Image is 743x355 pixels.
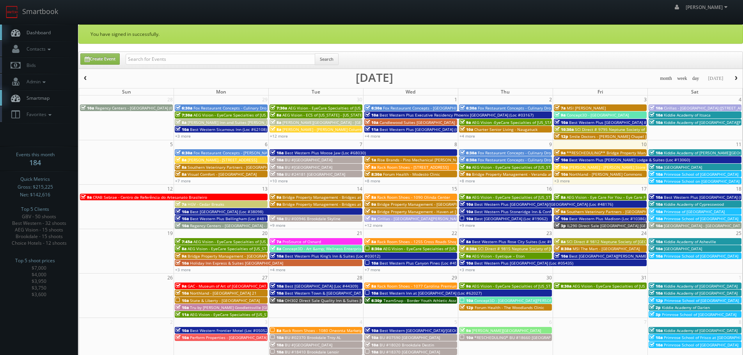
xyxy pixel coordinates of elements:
span: Kiddie Academy of Asheville [664,239,716,244]
span: 10a [649,194,663,200]
span: 8a [460,239,471,244]
span: Forum Health - Modesto Clinic [383,171,440,177]
span: 9a [555,150,566,155]
span: 10a [649,164,663,170]
span: Fox Restaurant Concepts - Culinary Dropout - [GEOGRAPHIC_DATA] [193,105,317,111]
span: Perform Properties - [GEOGRAPHIC_DATA] [190,335,267,340]
span: TeamSnap - Border Youth Athletic Association [383,298,470,303]
span: 10a [649,216,663,221]
a: +3 more [459,267,475,272]
span: 8a [176,171,186,177]
span: 10a [460,127,473,132]
span: Rack Room Shoes - 1077 Carolina Premium Outlets [377,283,473,289]
button: [DATE] [705,74,726,83]
span: Dashboard [23,29,51,36]
span: 8:30a [365,246,382,251]
span: AEG Vision - EyeCare Specialties of [US_STATE] – [PERSON_NAME] Eye Care [472,164,612,170]
span: 10a [270,164,284,170]
span: BU #18370 [GEOGRAPHIC_DATA] [379,349,440,355]
span: 10a [176,260,189,266]
span: 10a [649,290,663,296]
span: Kiddie Academy of [GEOGRAPHIC_DATA] [664,328,738,333]
span: Best Western Plus Stoneridge Inn & Conference Centre (Loc #66085) [474,209,603,214]
span: Southern Veterinary Partners - [GEOGRAPHIC_DATA] [188,164,284,170]
span: 7a [176,201,186,207]
span: Best Western Plus [GEOGRAPHIC_DATA]/[GEOGRAPHIC_DATA] (Loc #48176) [474,201,613,207]
span: ProSource of Oxnard [282,239,321,244]
span: AEG Vision - EyeCare Specialties of [US_STATE] – [PERSON_NAME] Eye Clinic [288,105,429,111]
span: Kiddie Academy of Cypresswood [664,201,724,207]
span: 10a [649,328,663,333]
span: Best Western [GEOGRAPHIC_DATA]/[GEOGRAPHIC_DATA] (Loc #05785) [379,328,509,333]
span: Best Western Plus [GEOGRAPHIC_DATA] (Loc #05435) [474,260,573,266]
span: 11a [365,127,378,132]
span: AEG Vision - EyeCare Specialties of [US_STATE] – Elite Vision Care ([GEOGRAPHIC_DATA]) [472,194,636,200]
span: 10a [555,164,568,170]
span: 10a [649,223,663,228]
span: 10a [460,209,473,214]
span: Bridge Property Management - Bridges at [GEOGRAPHIC_DATA] [282,194,401,200]
span: BU #00946 Brookdale Skyline [285,216,340,221]
span: Kiddie Academy of [GEOGRAPHIC_DATA] [664,290,738,296]
span: 9a [460,120,471,125]
span: 10a [555,120,568,125]
span: 29 [261,95,268,104]
span: 8a [270,127,281,132]
span: Fox Restaurant Concepts - Culinary Dropout - [GEOGRAPHIC_DATA] [478,105,601,111]
span: 9a [365,216,376,221]
span: 3p [555,223,566,228]
span: AEG Vision - EyeCare Specialties of [US_STATE] – Eyeworks of San Mateo Optometry [383,246,539,251]
span: 10a [176,328,189,333]
span: **RESCHEDULING** Bridge Property Management - [GEOGRAPHIC_DATA] [567,150,704,155]
span: 9a [176,283,186,289]
span: OH302 Direct Sale Quality Inn & Suites [GEOGRAPHIC_DATA] - [GEOGRAPHIC_DATA] [285,298,440,303]
span: Regency Centers - [GEOGRAPHIC_DATA] - 80043 [190,223,278,228]
a: +7 more [365,267,380,272]
span: 9a [365,201,376,207]
span: AEG Vision - EyeCare Specialties of [US_STATE] – Olympic Eye Care [573,283,697,289]
span: 8a [270,246,281,251]
span: 30 [356,95,363,104]
span: Kiddie Academy of Itsaca [664,112,711,118]
span: Primrose School of [GEOGRAPHIC_DATA] [664,298,739,303]
span: State & Liberty - [GEOGRAPHIC_DATA] [190,298,260,303]
span: 10a [365,112,378,118]
span: 8a [176,246,186,251]
span: Southern Veterinary Partners - [GEOGRAPHIC_DATA] [567,209,663,214]
span: AEG Vision - ECS of [US_STATE] - [US_STATE] Valley Family Eye Care [282,112,407,118]
span: 10a [460,260,473,266]
span: GAC - Museum of Art of [GEOGRAPHIC_DATA][PERSON_NAME] (second shoot) [188,283,329,289]
span: 10a [270,171,284,177]
span: 8:30a [555,283,571,289]
span: 10a [555,216,568,221]
span: Primrose School of [GEOGRAPHIC_DATA] [664,253,738,259]
span: 7:30a [270,105,287,111]
span: 10a [176,127,189,132]
button: week [674,74,690,83]
span: 9a [555,209,566,214]
span: Fox Restaurant Concepts - [GEOGRAPHIC_DATA] - [GEOGRAPHIC_DATA] [383,105,513,111]
span: 10a [270,157,284,162]
span: 6:30a [176,105,192,111]
span: Holiday Inn Express & Suites [GEOGRAPHIC_DATA] [190,260,283,266]
span: 10a [649,283,663,289]
span: Concept3D - [GEOGRAPHIC_DATA][PERSON_NAME] [474,298,567,303]
span: 9a [460,283,471,289]
span: Concept3D - [GEOGRAPHIC_DATA] [567,112,629,118]
span: 9a [270,201,281,207]
span: Bridge Property Management - Haven at [GEOGRAPHIC_DATA] [377,209,493,214]
span: 10a [365,260,378,266]
a: +9 more [459,223,475,228]
span: 7:45a [176,239,192,244]
span: 3p [649,312,661,317]
button: month [657,74,675,83]
span: 9a [270,194,281,200]
span: 10a [649,201,663,207]
span: BU #18410 Brookdale Lenoir [285,349,339,355]
span: AEG Vision - Eye Care For You – Eye Care For You ([PERSON_NAME]) [567,194,692,200]
span: Best Western Plus [PERSON_NAME] Lodge & Suites (Loc #13060) [569,157,690,162]
span: 10a [555,157,568,162]
span: Cirillas - [GEOGRAPHIC_DATA][PERSON_NAME] ([STREET_ADDRESS]) [377,216,501,221]
span: Best Western Frontier Motel (Loc #05052) [190,328,269,333]
span: 12p [460,305,473,310]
